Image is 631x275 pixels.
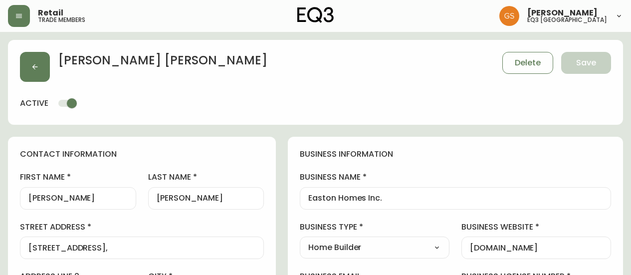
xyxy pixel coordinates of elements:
label: business name [300,172,611,183]
label: business type [300,222,449,233]
h2: [PERSON_NAME] [PERSON_NAME] [58,52,267,74]
label: last name [148,172,264,183]
span: Delete [515,57,541,68]
label: first name [20,172,136,183]
label: business website [461,222,611,233]
input: https://www.designshop.com [470,243,603,253]
span: [PERSON_NAME] [527,9,598,17]
img: 6b403d9c54a9a0c30f681d41f5fc2571 [499,6,519,26]
img: logo [297,7,334,23]
button: Delete [502,52,553,74]
h5: eq3 [GEOGRAPHIC_DATA] [527,17,607,23]
h4: contact information [20,149,264,160]
label: street address [20,222,264,233]
h5: trade members [38,17,85,23]
h4: business information [300,149,611,160]
span: Retail [38,9,63,17]
h4: active [20,98,48,109]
